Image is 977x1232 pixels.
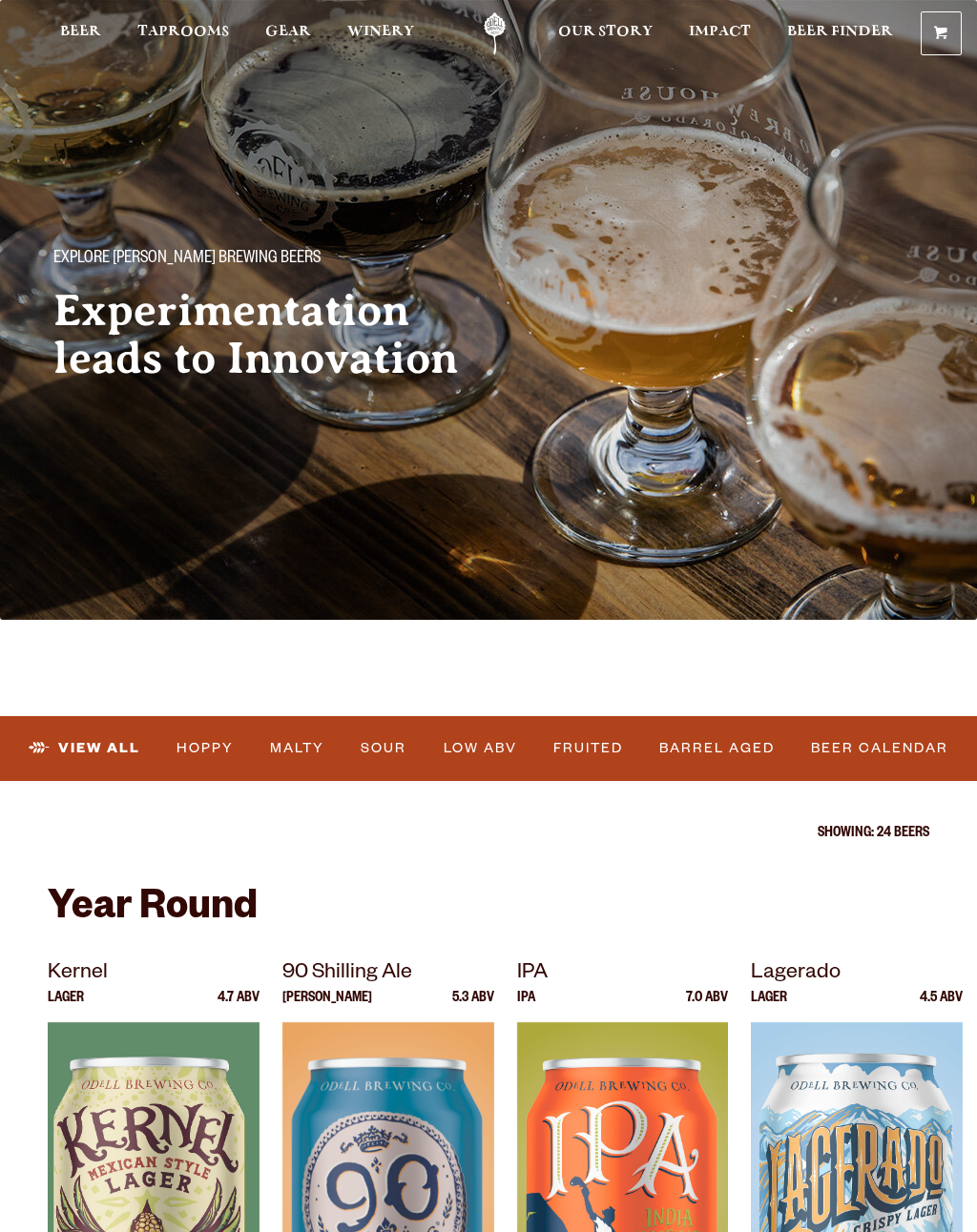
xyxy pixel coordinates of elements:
[459,12,530,55] a: Odell Home
[353,727,414,770] a: Sour
[546,12,665,55] a: Our Story
[262,727,332,770] a: Malty
[517,992,535,1022] p: IPA
[546,727,631,770] a: Fruited
[689,24,751,39] span: Impact
[48,12,114,55] a: Beer
[517,957,729,992] p: IPA
[282,992,372,1022] p: [PERSON_NAME]
[803,727,956,770] a: Beer Calendar
[265,24,311,39] span: Gear
[787,24,893,39] span: Beer Finder
[60,24,101,39] span: Beer
[48,888,929,934] h2: Year Round
[53,247,321,272] span: Explore [PERSON_NAME] Brewing Beers
[218,992,260,1022] p: 4.7 ABV
[751,992,787,1022] p: Lager
[335,12,426,55] a: Winery
[558,24,653,39] span: Our Story
[347,24,414,39] span: Winery
[676,12,763,55] a: Impact
[125,12,241,55] a: Taprooms
[652,727,782,770] a: Barrel Aged
[21,727,148,770] a: View All
[48,957,260,992] p: Kernel
[253,12,323,55] a: Gear
[920,992,963,1022] p: 4.5 ABV
[48,827,929,842] p: Showing: 24 Beers
[53,287,466,382] h2: Experimentation leads to Innovation
[751,957,963,992] p: Lagerado
[436,727,525,770] a: Low ABV
[452,992,494,1022] p: 5.3 ABV
[169,727,241,770] a: Hoppy
[686,992,728,1022] p: 7.0 ABV
[282,957,494,992] p: 90 Shilling Ale
[137,24,229,39] span: Taprooms
[775,12,905,55] a: Beer Finder
[48,992,84,1022] p: Lager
